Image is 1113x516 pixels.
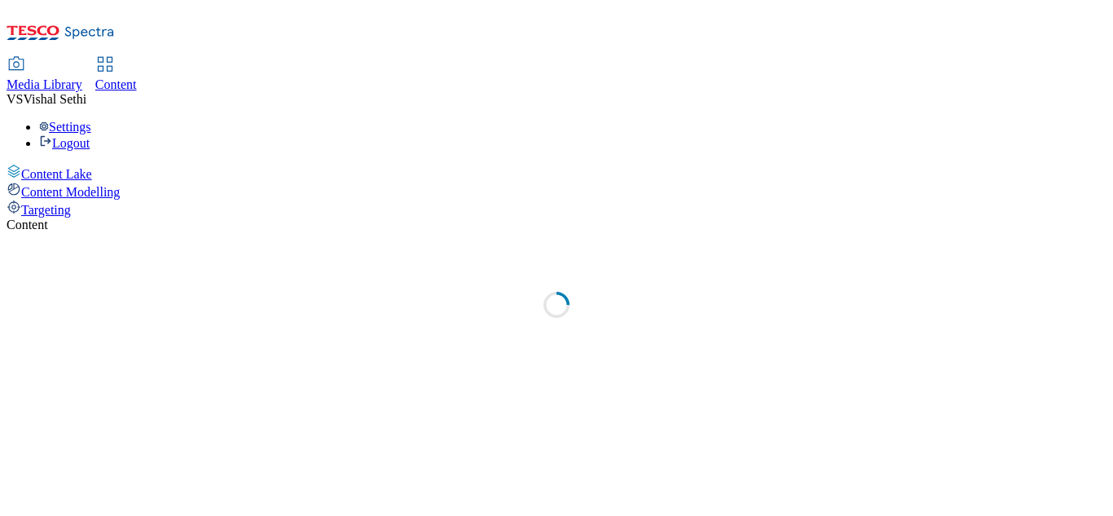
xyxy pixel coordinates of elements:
a: Media Library [7,58,82,92]
span: Content [95,77,137,91]
span: Vishal Sethi [23,92,86,106]
a: Content Modelling [7,182,1106,200]
div: Content [7,218,1106,232]
a: Content Lake [7,164,1106,182]
span: VS [7,92,23,106]
a: Content [95,58,137,92]
span: Content Lake [21,167,92,181]
span: Targeting [21,203,71,217]
a: Targeting [7,200,1106,218]
a: Settings [39,120,91,134]
a: Logout [39,136,90,150]
span: Media Library [7,77,82,91]
span: Content Modelling [21,185,120,199]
